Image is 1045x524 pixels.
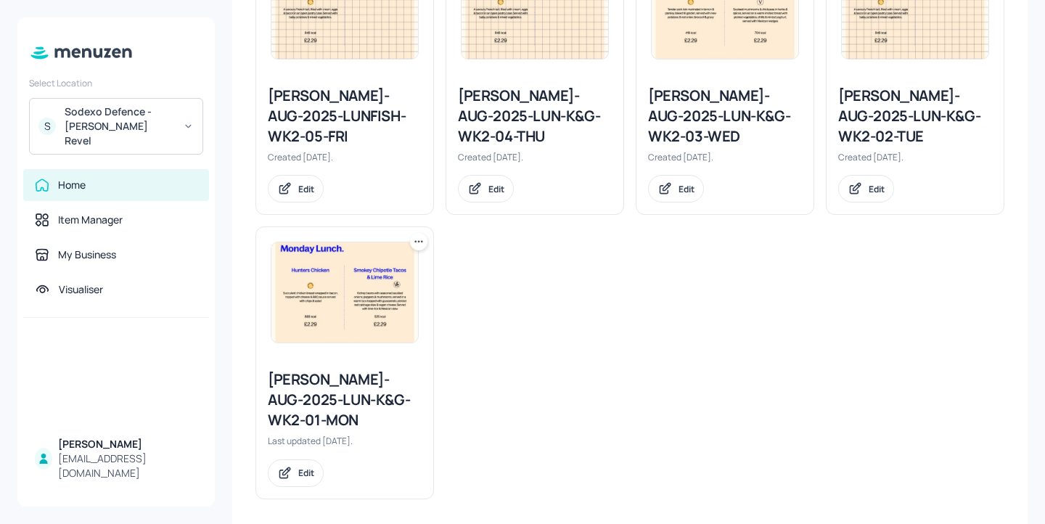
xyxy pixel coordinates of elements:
[838,86,992,147] div: [PERSON_NAME]-AUG-2025-LUN-K&G-WK2-02-TUE
[648,151,802,163] div: Created [DATE].
[268,151,422,163] div: Created [DATE].
[298,467,314,479] div: Edit
[268,86,422,147] div: [PERSON_NAME]-AUG-2025-LUNFISH-WK2-05-FRI
[488,183,504,195] div: Edit
[869,183,885,195] div: Edit
[838,151,992,163] div: Created [DATE].
[58,451,197,480] div: [EMAIL_ADDRESS][DOMAIN_NAME]
[271,242,418,343] img: 2025-09-01-17567276048669wey0ac42m4.jpeg
[59,282,103,297] div: Visualiser
[65,105,174,148] div: Sodexo Defence - [PERSON_NAME] Revel
[679,183,694,195] div: Edit
[29,77,203,89] div: Select Location
[58,247,116,262] div: My Business
[458,86,612,147] div: [PERSON_NAME]-AUG-2025-LUN-K&G-WK2-04-THU
[268,369,422,430] div: [PERSON_NAME]-AUG-2025-LUN-K&G-WK2-01-MON
[58,437,197,451] div: [PERSON_NAME]
[648,86,802,147] div: [PERSON_NAME]-AUG-2025-LUN-K&G-WK2-03-WED
[58,213,123,227] div: Item Manager
[298,183,314,195] div: Edit
[58,178,86,192] div: Home
[458,151,612,163] div: Created [DATE].
[38,118,56,135] div: S
[268,435,422,447] div: Last updated [DATE].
